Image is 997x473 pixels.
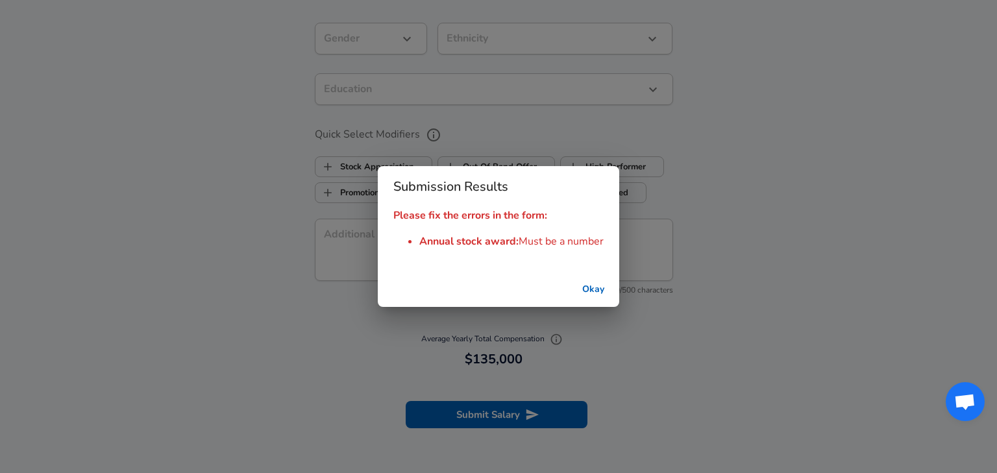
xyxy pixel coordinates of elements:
button: successful-submission-button [572,278,614,302]
strong: Please fix the errors in the form: [393,208,547,223]
span: Must be a number [519,234,604,249]
div: Open chat [946,382,985,421]
h2: Submission Results [378,166,619,208]
span: Annual stock award : [419,234,519,249]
